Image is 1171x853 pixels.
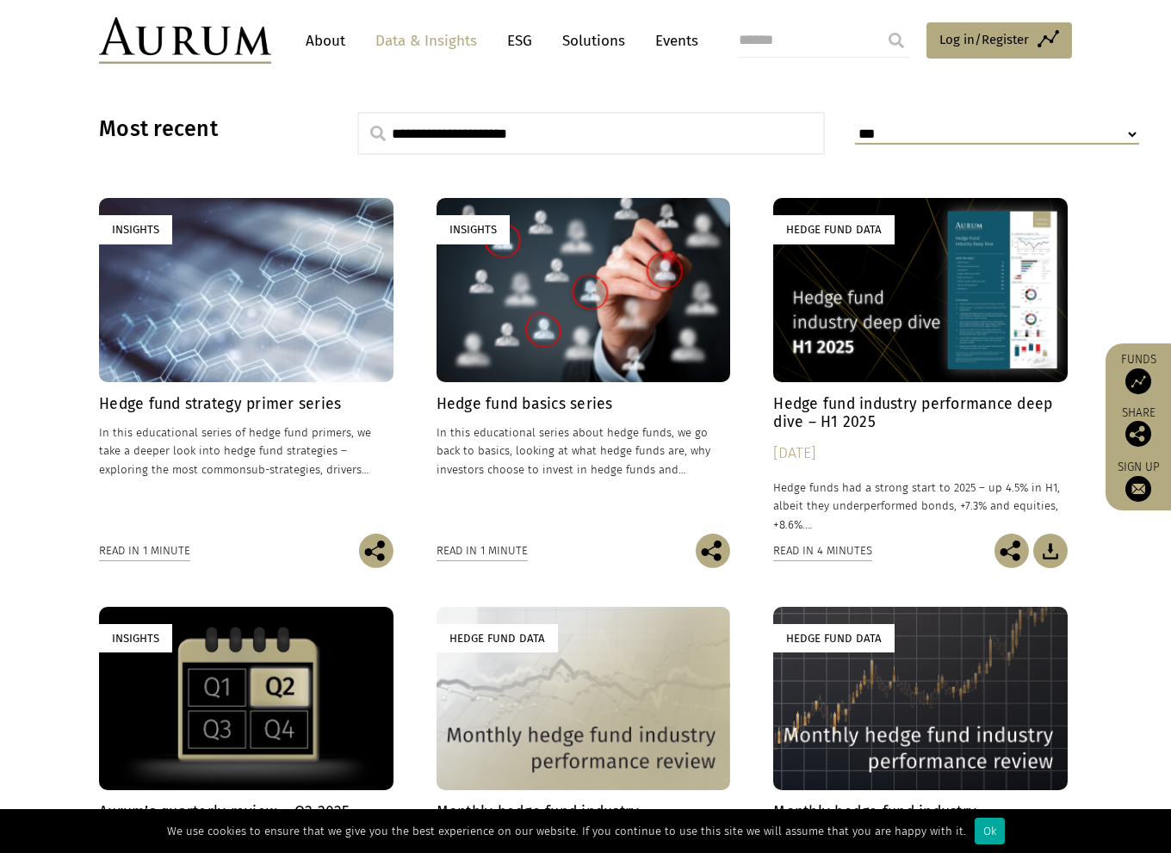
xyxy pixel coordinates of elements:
img: Share this post [1125,421,1151,447]
h3: Most recent [99,116,314,142]
h4: Hedge fund strategy primer series [99,395,393,413]
div: Hedge Fund Data [773,215,895,244]
div: Read in 4 minutes [773,541,872,560]
span: Log in/Register [939,29,1029,50]
a: Hedge Fund Data Hedge fund industry performance deep dive – H1 2025 [DATE] Hedge funds had a stro... [773,198,1068,533]
h4: Hedge fund industry performance deep dive – H1 2025 [773,395,1068,431]
span: sub-strategies [246,463,320,476]
img: Aurum [99,17,271,64]
div: Read in 1 minute [99,541,190,560]
a: Sign up [1114,460,1162,502]
a: Events [647,25,698,57]
input: Submit [879,23,914,58]
img: Share this post [696,534,730,568]
div: Insights [99,215,172,244]
div: Insights [437,215,510,244]
div: Insights [99,624,172,652]
h4: Monthly hedge fund industry performance review – [DATE] [773,803,1068,839]
a: Data & Insights [367,25,486,57]
a: Insights Hedge fund basics series In this educational series about hedge funds, we go back to bas... [437,198,731,533]
img: Sign up to our newsletter [1125,476,1151,502]
a: Log in/Register [926,22,1072,59]
img: Share this post [359,534,393,568]
a: Insights Hedge fund strategy primer series In this educational series of hedge fund primers, we t... [99,198,393,533]
img: Download Article [1033,534,1068,568]
p: In this educational series about hedge funds, we go back to basics, looking at what hedge funds a... [437,423,731,478]
h4: Hedge fund basics series [437,395,731,413]
img: Share this post [994,534,1029,568]
div: Share [1114,407,1162,447]
a: About [297,25,354,57]
div: Read in 1 minute [437,541,528,560]
p: Hedge funds had a strong start to 2025 – up 4.5% in H1, albeit they underperformed bonds, +7.3% a... [773,479,1068,533]
h4: Aurum’s quarterly review – Q2 2025 [99,803,393,821]
img: search.svg [370,126,386,141]
div: [DATE] [773,442,1068,466]
a: ESG [499,25,541,57]
a: Solutions [554,25,634,57]
img: Access Funds [1125,368,1151,394]
div: Ok [975,818,1005,844]
a: Funds [1114,352,1162,394]
div: Hedge Fund Data [437,624,558,652]
h4: Monthly hedge fund industry performance review – [DATE] [437,803,731,839]
p: In this educational series of hedge fund primers, we take a deeper look into hedge fund strategie... [99,423,393,478]
div: Hedge Fund Data [773,624,895,652]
